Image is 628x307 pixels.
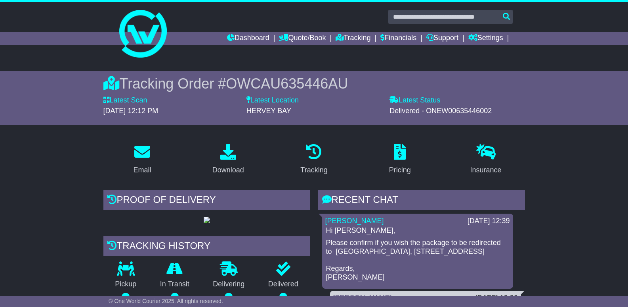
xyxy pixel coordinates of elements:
[389,96,440,105] label: Latest Status
[333,294,392,302] a: [PERSON_NAME]
[325,217,384,225] a: [PERSON_NAME]
[256,280,310,289] p: Delivered
[389,107,492,115] span: Delivered - ONEW00635446002
[318,190,525,212] div: RECENT CHAT
[226,75,348,92] span: OWCAU635446AU
[201,280,257,289] p: Delivering
[389,165,411,176] div: Pricing
[300,165,327,176] div: Tracking
[128,141,156,178] a: Email
[468,217,510,226] div: [DATE] 12:39
[426,32,458,45] a: Support
[384,141,416,178] a: Pricing
[103,75,525,92] div: Tracking Order #
[475,294,518,303] div: [DATE] 12:26
[465,141,507,178] a: Insurance
[204,217,210,223] img: GetPodImage
[103,236,310,258] div: Tracking history
[470,165,502,176] div: Insurance
[103,190,310,212] div: Proof of Delivery
[103,96,147,105] label: Latest Scan
[133,165,151,176] div: Email
[109,298,223,304] span: © One World Courier 2025. All rights reserved.
[380,32,416,45] a: Financials
[207,141,249,178] a: Download
[326,226,509,235] p: Hi [PERSON_NAME],
[295,141,332,178] a: Tracking
[336,32,370,45] a: Tracking
[227,32,269,45] a: Dashboard
[103,107,158,115] span: [DATE] 12:12 PM
[103,280,149,289] p: Pickup
[212,165,244,176] div: Download
[468,32,503,45] a: Settings
[279,32,326,45] a: Quote/Book
[246,96,299,105] label: Latest Location
[246,107,291,115] span: HERVEY BAY
[326,239,509,282] p: Please confirm if you wish the package to be redirected to [GEOGRAPHIC_DATA], [STREET_ADDRESS] Re...
[148,280,201,289] p: In Transit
